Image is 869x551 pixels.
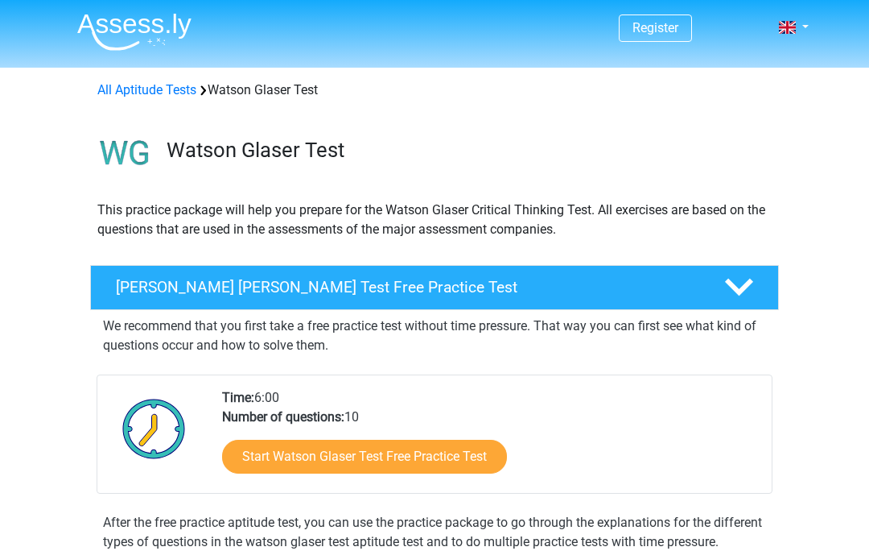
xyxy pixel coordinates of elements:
a: Start Watson Glaser Test Free Practice Test [222,440,507,474]
a: All Aptitude Tests [97,82,196,97]
h4: [PERSON_NAME] [PERSON_NAME] Test Free Practice Test [116,278,698,296]
img: watson glaser test [91,119,159,188]
p: We recommend that you first take a free practice test without time pressure. That way you can fir... [103,317,766,355]
h3: Watson Glaser Test [167,138,766,163]
div: 6:00 10 [210,388,771,493]
a: Register [632,20,678,35]
img: Clock [113,388,195,469]
b: Number of questions: [222,409,344,425]
div: Watson Glaser Test [91,81,778,100]
a: [PERSON_NAME] [PERSON_NAME] Test Free Practice Test [84,265,785,310]
p: This practice package will help you prepare for the Watson Glaser Critical Thinking Test. All exe... [97,201,772,239]
b: Time: [222,390,254,405]
img: Assessly [77,13,192,51]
